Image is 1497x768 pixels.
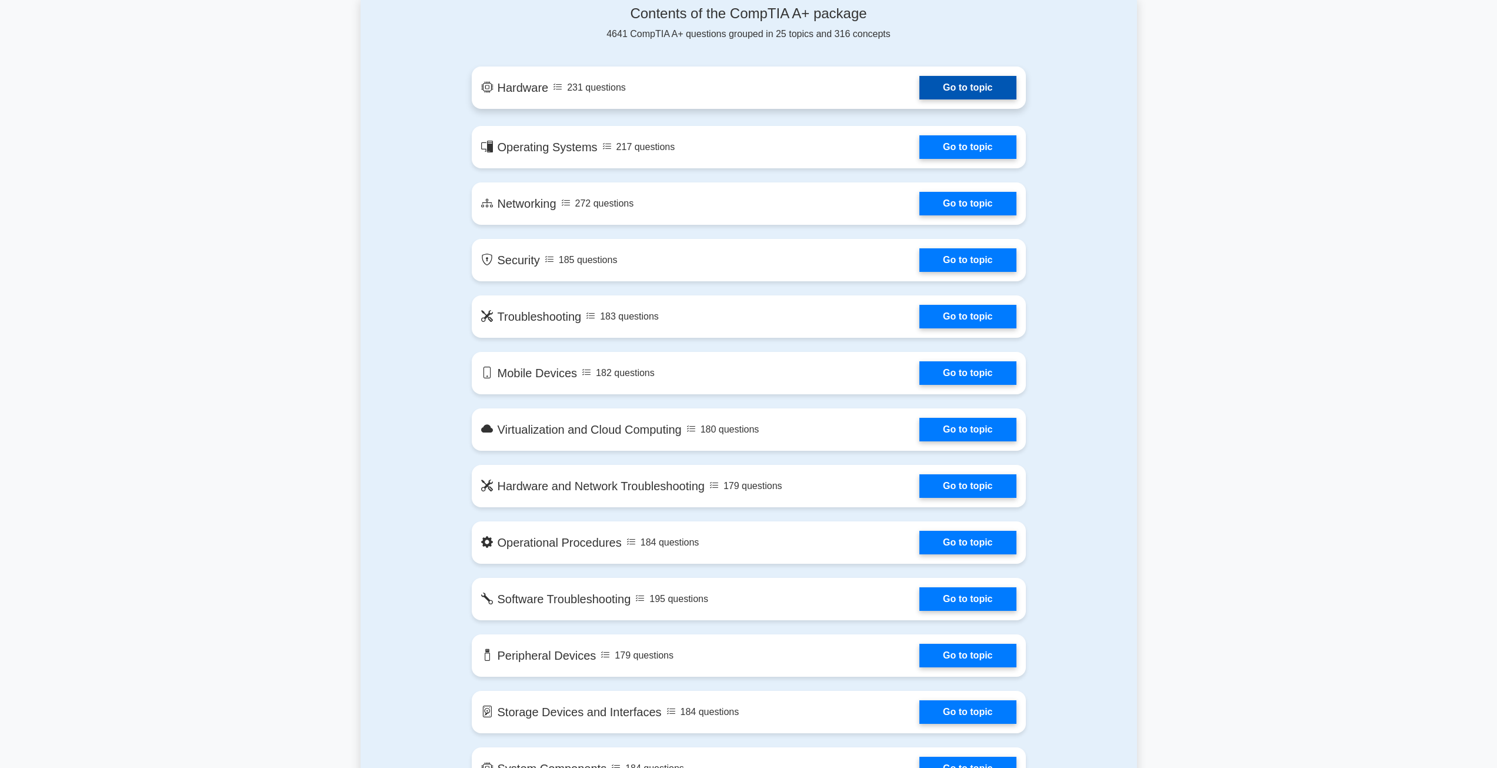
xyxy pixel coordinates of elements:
a: Go to topic [919,305,1016,328]
a: Go to topic [919,248,1016,272]
a: Go to topic [919,135,1016,159]
a: Go to topic [919,531,1016,554]
a: Go to topic [919,700,1016,724]
a: Go to topic [919,361,1016,385]
div: 4641 CompTIA A+ questions grouped in 25 topics and 316 concepts [472,5,1026,41]
a: Go to topic [919,587,1016,611]
a: Go to topic [919,418,1016,441]
a: Go to topic [919,76,1016,99]
a: Go to topic [919,644,1016,667]
a: Go to topic [919,474,1016,498]
h4: Contents of the CompTIA A+ package [472,5,1026,22]
a: Go to topic [919,192,1016,215]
